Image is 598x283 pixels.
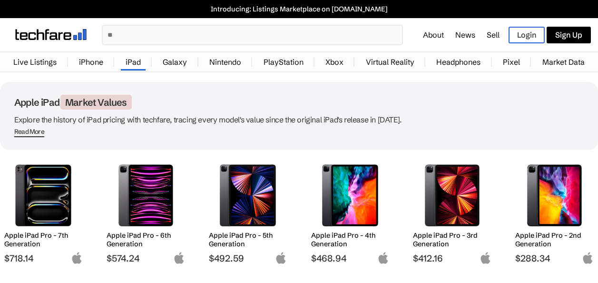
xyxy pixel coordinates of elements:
span: Market Values [60,95,132,110]
h2: Apple iPad Pro - 6th Generation [107,231,185,248]
img: apple-logo [377,252,389,264]
a: Apple iPad Pro 6th Generation Apple iPad Pro - 6th Generation $574.24 apple-logo [102,160,189,264]
h2: Apple iPad Pro - 3rd Generation [413,231,491,248]
span: $468.94 [311,253,390,264]
a: Virtual Reality [361,52,419,71]
span: $412.16 [413,253,491,264]
a: About [423,30,444,40]
a: Sign Up [547,27,591,43]
h2: Apple iPad Pro - 2nd Generation [515,231,594,248]
img: Apple iPad Pro 7th Generation [11,164,76,226]
p: Explore the history of iPad pricing with techfare, tracing every model's value since the original... [14,113,584,126]
a: Headphones [431,52,485,71]
a: iPad [121,52,146,71]
img: apple-logo [480,252,491,264]
a: Live Listings [9,52,61,71]
a: Apple iPad Pro 4th Generation Apple iPad Pro - 4th Generation $468.94 apple-logo [306,160,393,264]
span: $288.34 [515,253,594,264]
img: Apple iPad Pro 6th Generation [114,164,178,226]
span: Read More [14,128,44,137]
h2: Apple iPad Pro - 7th Generation [4,231,83,248]
img: apple-logo [71,252,83,264]
a: News [455,30,475,40]
a: PlayStation [259,52,308,71]
span: $574.24 [107,253,185,264]
div: Read More [14,128,44,136]
a: Sell [487,30,500,40]
a: Apple iPad Pro 3rd Generation Apple iPad Pro - 3rd Generation $412.16 apple-logo [409,160,496,264]
a: Pixel [498,52,525,71]
h1: Apple iPad [14,96,584,108]
a: iPhone [74,52,108,71]
a: Apple iPad Pro 5th Generation Apple iPad Pro - 5th Generation $492.59 apple-logo [205,160,292,264]
img: apple-logo [173,252,185,264]
img: apple-logo [275,252,287,264]
img: Apple iPad Pro 4th Generation [318,164,382,226]
img: apple-logo [582,252,594,264]
h2: Apple iPad Pro - 4th Generation [311,231,390,248]
a: Xbox [321,52,348,71]
img: techfare logo [15,29,87,40]
img: Apple iPad Pro 2nd Generation [522,164,587,226]
img: Apple iPad Pro 3rd Generation [420,164,484,226]
h2: Apple iPad Pro - 5th Generation [209,231,287,248]
a: Introducing: Listings Marketplace on [DOMAIN_NAME] [5,5,593,13]
span: $492.59 [209,253,287,264]
a: Galaxy [158,52,192,71]
a: Market Data [538,52,589,71]
span: $718.14 [4,253,83,264]
a: Nintendo [205,52,246,71]
a: Apple iPad Pro 2nd Generation Apple iPad Pro - 2nd Generation $288.34 apple-logo [511,160,598,264]
img: Apple iPad Pro 5th Generation [216,164,280,226]
a: Login [509,27,545,43]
